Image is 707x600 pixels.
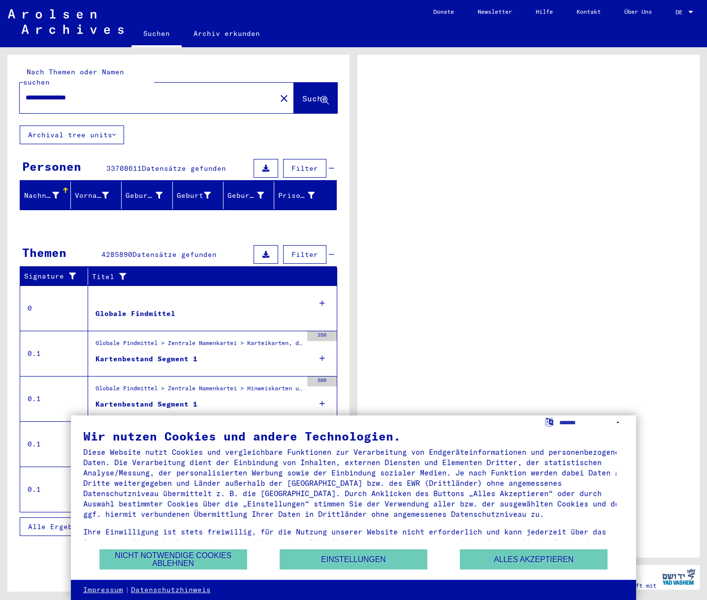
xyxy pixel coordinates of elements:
[131,585,211,595] a: Datenschutzhinweis
[177,190,211,201] div: Geburt‏
[283,159,326,178] button: Filter
[544,417,554,426] label: Sprache auswählen
[101,250,132,259] span: 4285890
[278,190,315,201] div: Prisoner #
[227,190,264,201] div: Geburtsdatum
[24,269,90,284] div: Signature
[460,549,608,569] button: Alles akzeptieren
[182,22,272,45] a: Archiv erkunden
[283,245,326,264] button: Filter
[278,188,327,203] div: Prisoner #
[22,158,81,175] div: Personen
[20,467,88,512] td: 0.1
[106,164,142,173] span: 33708611
[20,517,148,536] button: Alle Ergebnisse anzeigen
[307,377,337,386] div: 500
[96,399,197,410] div: Kartenbestand Segment 1
[24,271,80,282] div: Signature
[83,527,624,558] div: Ihre Einwilligung ist stets freiwillig, für die Nutzung unserer Website nicht erforderlich und ka...
[307,331,337,341] div: 350
[83,430,624,442] div: Wir nutzen Cookies und andere Technologien.
[24,190,59,201] div: Nachname
[20,285,88,331] td: 0
[71,182,122,209] mat-header-cell: Vorname
[177,188,223,203] div: Geburt‏
[20,182,71,209] mat-header-cell: Nachname
[142,164,226,173] span: Datensätze gefunden
[96,384,302,398] div: Globale Findmittel > Zentrale Namenkartei > Hinweiskarten und Originale, die in T/D-Fällen aufgef...
[126,188,174,203] div: Geburtsname
[302,94,327,103] span: Suche
[20,126,124,144] button: Archival tree units
[274,182,336,209] mat-header-cell: Prisoner #
[20,421,88,467] td: 0.1
[291,164,318,173] span: Filter
[675,9,686,16] span: DE
[99,549,247,569] button: Nicht notwendige Cookies ablehnen
[660,565,697,589] img: yv_logo.png
[92,272,318,282] div: Titel
[291,250,318,259] span: Filter
[227,188,276,203] div: Geburtsdatum
[28,522,134,531] span: Alle Ergebnisse anzeigen
[22,244,66,261] div: Themen
[278,93,290,104] mat-icon: close
[274,88,294,108] button: Clear
[126,190,162,201] div: Geburtsname
[96,339,302,352] div: Globale Findmittel > Zentrale Namenkartei > Karteikarten, die im Rahmen der sequentiellen Massend...
[23,67,124,87] mat-label: Nach Themen oder Namen suchen
[24,188,71,203] div: Nachname
[132,250,217,259] span: Datensätze gefunden
[280,549,427,569] button: Einstellungen
[75,188,121,203] div: Vorname
[224,182,274,209] mat-header-cell: Geburtsdatum
[96,309,175,319] div: Globale Findmittel
[8,9,124,34] img: Arolsen_neg.svg
[83,447,624,519] div: Diese Website nutzt Cookies und vergleichbare Funktionen zur Verarbeitung von Endgeräteinformatio...
[131,22,182,47] a: Suchen
[559,415,624,430] select: Sprache auswählen
[75,190,109,201] div: Vorname
[294,83,337,113] button: Suche
[20,331,88,376] td: 0.1
[83,585,123,595] a: Impressum
[96,354,197,364] div: Kartenbestand Segment 1
[92,269,327,284] div: Titel
[122,182,172,209] mat-header-cell: Geburtsname
[20,376,88,421] td: 0.1
[173,182,224,209] mat-header-cell: Geburt‏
